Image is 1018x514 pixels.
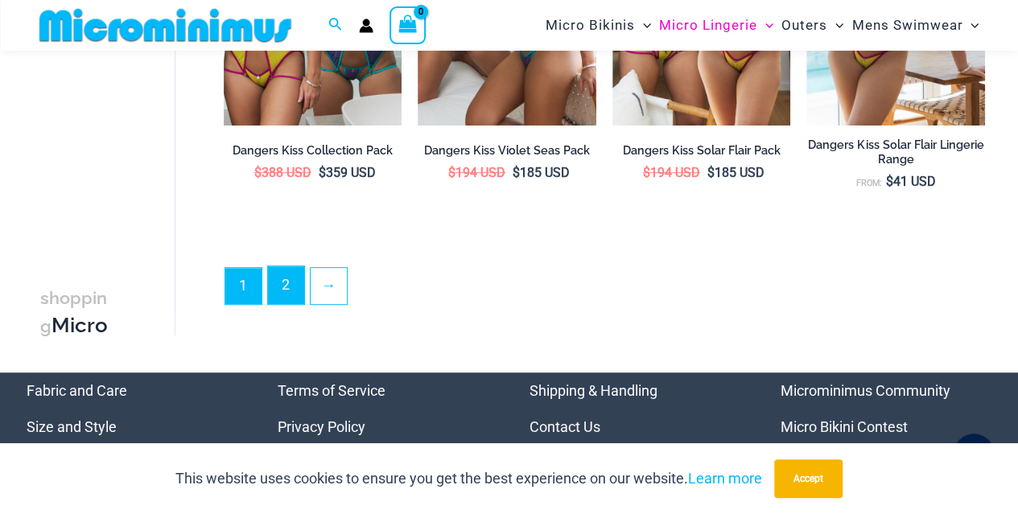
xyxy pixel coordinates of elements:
[27,418,117,435] a: Size and Style
[27,382,127,399] a: Fabric and Care
[781,5,827,46] span: Outers
[530,372,741,481] nav: Menu
[224,265,985,314] nav: Product Pagination
[418,143,596,158] h2: Dangers Kiss Violet Seas Pack
[278,372,489,481] aside: Footer Widget 2
[27,372,238,481] aside: Footer Widget 1
[539,2,986,48] nav: Site Navigation
[886,174,893,189] span: $
[659,5,757,46] span: Micro Lingerie
[781,382,950,399] a: Microminimus Community
[781,372,992,481] aside: Footer Widget 4
[688,470,762,487] a: Learn more
[707,165,765,180] bdi: 185 USD
[278,382,385,399] a: Terms of Service
[254,165,262,180] span: $
[513,165,570,180] bdi: 185 USD
[40,288,107,336] span: shopping
[225,268,262,304] span: Page 1
[319,165,326,180] span: $
[847,5,983,46] a: Mens SwimwearMenu ToggleMenu Toggle
[781,372,992,481] nav: Menu
[546,5,635,46] span: Micro Bikinis
[774,459,843,498] button: Accept
[851,5,962,46] span: Mens Swimwear
[612,143,791,158] h2: Dangers Kiss Solar Flair Pack
[27,372,238,481] nav: Menu
[530,372,741,481] aside: Footer Widget 3
[389,6,427,43] a: View Shopping Cart, empty
[359,19,373,33] a: Account icon link
[448,165,455,180] span: $
[827,5,843,46] span: Menu Toggle
[781,418,908,435] a: Micro Bikini Contest
[513,165,520,180] span: $
[635,5,651,46] span: Menu Toggle
[530,382,657,399] a: Shipping & Handling
[655,5,777,46] a: Micro LingerieMenu ToggleMenu Toggle
[542,5,655,46] a: Micro BikinisMenu ToggleMenu Toggle
[175,467,762,491] p: This website uses cookies to ensure you get the best experience on our website.
[643,165,700,180] bdi: 194 USD
[328,15,343,35] a: Search icon link
[418,143,596,164] a: Dangers Kiss Violet Seas Pack
[448,165,505,180] bdi: 194 USD
[806,138,985,167] h2: Dangers Kiss Solar Flair Lingerie Range
[643,165,650,180] span: $
[962,5,979,46] span: Menu Toggle
[278,418,365,435] a: Privacy Policy
[33,7,298,43] img: MM SHOP LOGO FLAT
[612,143,791,164] a: Dangers Kiss Solar Flair Pack
[319,165,376,180] bdi: 359 USD
[278,372,489,481] nav: Menu
[311,268,347,304] a: →
[40,284,118,394] h3: Micro Lingerie
[856,178,882,188] span: From:
[777,5,847,46] a: OutersMenu ToggleMenu Toggle
[268,266,304,304] a: Page 2
[757,5,773,46] span: Menu Toggle
[806,138,985,174] a: Dangers Kiss Solar Flair Lingerie Range
[886,174,936,189] bdi: 41 USD
[254,165,311,180] bdi: 388 USD
[224,143,402,164] a: Dangers Kiss Collection Pack
[224,143,402,158] h2: Dangers Kiss Collection Pack
[707,165,715,180] span: $
[530,418,600,435] a: Contact Us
